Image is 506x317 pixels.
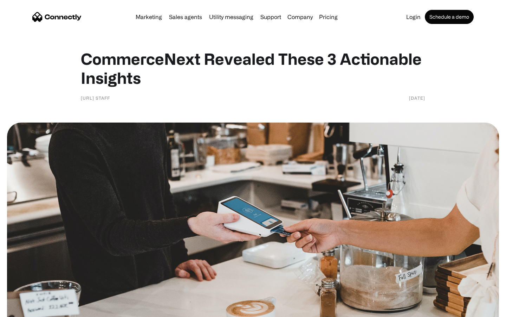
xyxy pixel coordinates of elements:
[287,12,313,22] div: Company
[7,305,42,315] aside: Language selected: English
[316,14,340,20] a: Pricing
[166,14,205,20] a: Sales agents
[14,305,42,315] ul: Language list
[258,14,284,20] a: Support
[81,49,425,87] h1: CommerceNext Revealed These 3 Actionable Insights
[409,94,425,101] div: [DATE]
[425,10,474,24] a: Schedule a demo
[133,14,165,20] a: Marketing
[206,14,256,20] a: Utility messaging
[403,14,423,20] a: Login
[81,94,110,101] div: [URL] Staff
